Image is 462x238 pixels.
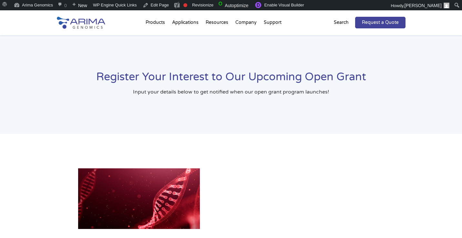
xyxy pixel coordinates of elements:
[405,3,442,8] span: [PERSON_NAME]
[334,18,349,27] p: Search
[57,17,105,29] img: Arima-Genomics-logo
[57,89,406,99] h5: Input your details below to get notified when our open grant program launches!
[355,17,406,28] a: Request a Quote
[57,70,406,89] h1: Register Your Interest to Our Upcoming Open Grant
[183,3,187,7] div: Focus keyphrase not set
[78,168,200,229] img: 3d chromatin structure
